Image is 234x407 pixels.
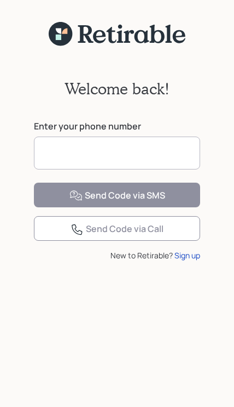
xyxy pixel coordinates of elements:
[34,250,200,261] div: New to Retirable?
[65,80,169,98] h2: Welcome back!
[71,223,163,236] div: Send Code via Call
[174,250,200,261] div: Sign up
[34,120,200,132] label: Enter your phone number
[34,183,200,207] button: Send Code via SMS
[34,216,200,241] button: Send Code via Call
[69,189,165,202] div: Send Code via SMS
